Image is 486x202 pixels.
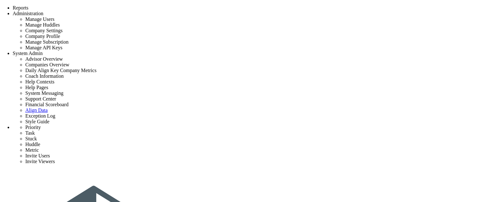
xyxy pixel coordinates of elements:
[25,62,69,67] span: Companies Overview
[25,159,55,164] span: Invite Viewers
[25,136,37,141] span: Stuck
[25,113,55,119] span: Exception Log
[25,90,63,96] span: System Messaging
[25,153,50,158] span: Invite Users
[13,11,43,16] span: Administration
[25,28,63,33] span: Company Settings
[25,39,68,45] span: Manage Subscription
[25,34,60,39] span: Company Profile
[25,147,39,153] span: Metric
[25,56,63,62] span: Advisor Overview
[25,22,60,28] span: Manage Huddles
[25,16,54,22] span: Manage Users
[25,45,62,50] span: Manage API Keys
[25,79,54,84] span: Help Contexts
[25,96,56,101] span: Support Center
[25,107,48,113] a: Align Data
[25,125,41,130] span: Priority
[25,85,48,90] span: Help Pages
[13,51,43,56] span: System Admin
[25,102,68,107] span: Financial Scoreboard
[25,73,64,79] span: Coach Information
[25,119,49,124] span: Style Guide
[25,142,40,147] span: Huddle
[25,68,97,73] span: Daily Align Key Company Metrics
[13,5,28,10] span: Reports
[25,130,35,136] span: Task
